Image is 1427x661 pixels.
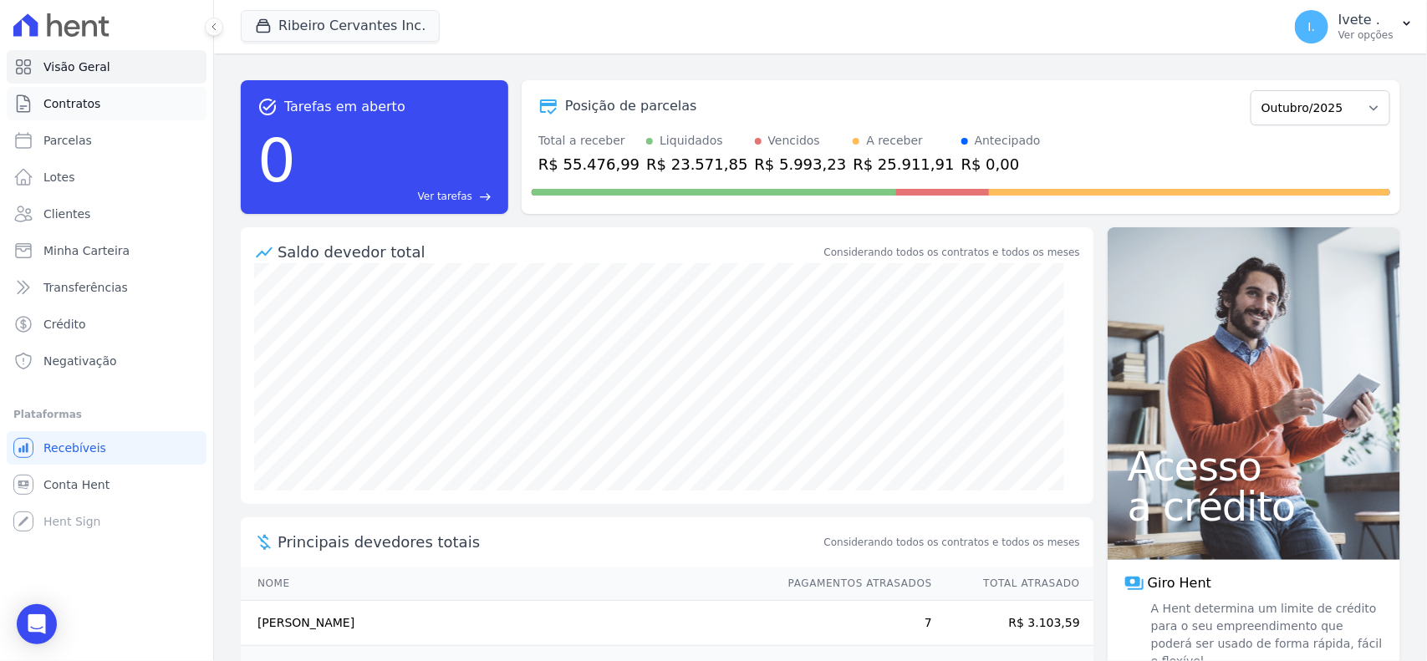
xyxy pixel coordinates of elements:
[7,197,206,231] a: Clientes
[43,206,90,222] span: Clientes
[1338,12,1394,28] p: Ivete .
[7,87,206,120] a: Contratos
[755,153,847,175] div: R$ 5.993,23
[1282,3,1427,50] button: I. Ivete . Ver opções
[43,353,117,369] span: Negativação
[479,191,492,203] span: east
[1128,486,1380,526] span: a crédito
[257,97,278,117] span: task_alt
[7,271,206,304] a: Transferências
[7,234,206,267] a: Minha Carteira
[961,153,1041,175] div: R$ 0,00
[565,96,697,116] div: Posição de parcelas
[538,132,640,150] div: Total a receber
[1128,446,1380,486] span: Acesso
[303,189,492,204] a: Ver tarefas east
[43,95,100,112] span: Contratos
[278,531,821,553] span: Principais devedores totais
[1148,573,1211,593] span: Giro Hent
[7,308,206,341] a: Crédito
[43,58,110,75] span: Visão Geral
[975,132,1041,150] div: Antecipado
[241,601,772,646] td: [PERSON_NAME]
[7,50,206,84] a: Visão Geral
[43,440,106,456] span: Recebíveis
[824,535,1080,550] span: Considerando todos os contratos e todos os meses
[7,160,206,194] a: Lotes
[824,245,1080,260] div: Considerando todos os contratos e todos os meses
[43,242,130,259] span: Minha Carteira
[284,97,405,117] span: Tarefas em aberto
[43,169,75,186] span: Lotes
[660,132,723,150] div: Liquidados
[17,604,57,644] div: Open Intercom Messenger
[1338,28,1394,42] p: Ver opções
[278,241,821,263] div: Saldo devedor total
[257,117,296,204] div: 0
[853,153,954,175] div: R$ 25.911,91
[418,189,472,204] span: Ver tarefas
[7,124,206,157] a: Parcelas
[866,132,923,150] div: A receber
[7,431,206,465] a: Recebíveis
[772,601,933,646] td: 7
[7,468,206,501] a: Conta Hent
[772,567,933,601] th: Pagamentos Atrasados
[7,344,206,378] a: Negativação
[241,10,440,42] button: Ribeiro Cervantes Inc.
[43,279,128,296] span: Transferências
[933,601,1093,646] td: R$ 3.103,59
[43,132,92,149] span: Parcelas
[538,153,640,175] div: R$ 55.476,99
[646,153,747,175] div: R$ 23.571,85
[13,404,200,425] div: Plataformas
[43,316,86,333] span: Crédito
[241,567,772,601] th: Nome
[1308,21,1316,33] span: I.
[43,476,110,493] span: Conta Hent
[768,132,820,150] div: Vencidos
[933,567,1093,601] th: Total Atrasado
